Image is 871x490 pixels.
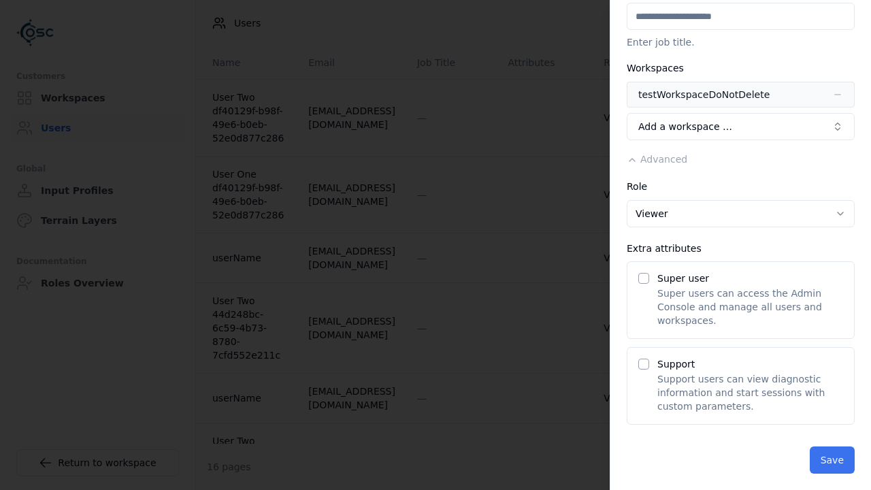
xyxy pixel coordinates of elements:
button: Save [810,446,855,474]
span: Add a workspace … [638,120,732,133]
p: Super users can access the Admin Console and manage all users and workspaces. [657,287,843,327]
label: Super user [657,273,709,284]
button: Advanced [627,152,687,166]
label: Role [627,181,647,192]
p: Enter job title. [627,35,855,49]
div: testWorkspaceDoNotDelete [638,88,770,101]
p: Support users can view diagnostic information and start sessions with custom parameters. [657,372,843,413]
div: Extra attributes [627,244,855,253]
label: Workspaces [627,63,684,73]
span: Advanced [640,154,687,165]
label: Support [657,359,695,370]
